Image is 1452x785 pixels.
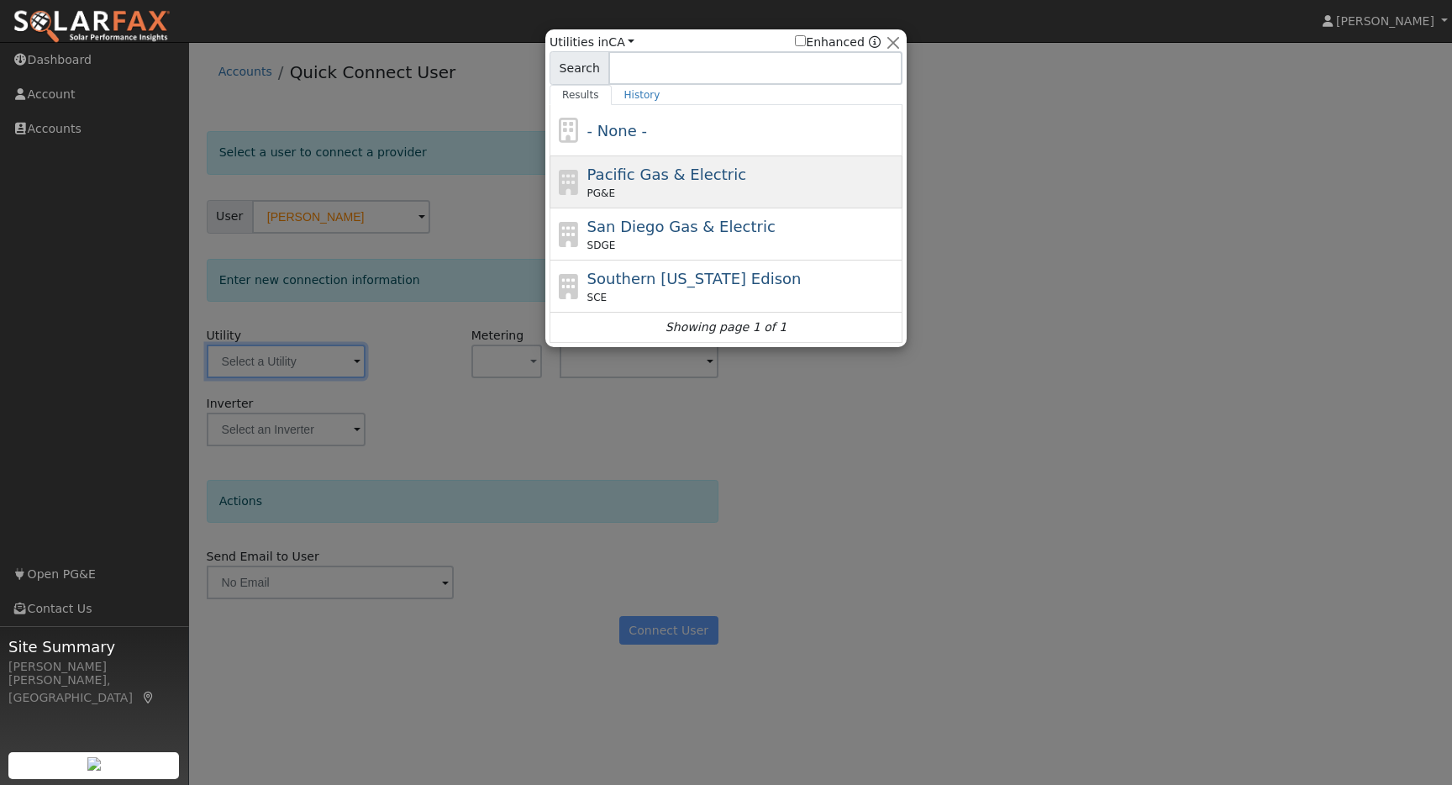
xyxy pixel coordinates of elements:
[8,635,180,658] span: Site Summary
[587,122,647,140] span: - None -
[795,34,865,51] label: Enhanced
[795,35,806,46] input: Enhanced
[612,85,673,105] a: History
[795,34,881,51] span: Show enhanced providers
[587,290,608,305] span: SCE
[587,270,802,287] span: Southern [US_STATE] Edison
[587,238,616,253] span: SDGE
[8,672,180,707] div: [PERSON_NAME], [GEOGRAPHIC_DATA]
[87,757,101,771] img: retrieve
[550,34,634,51] span: Utilities in
[1336,14,1434,28] span: [PERSON_NAME]
[550,51,609,85] span: Search
[608,35,634,49] a: CA
[8,658,180,676] div: [PERSON_NAME]
[550,85,612,105] a: Results
[665,319,786,336] i: Showing page 1 of 1
[587,166,746,183] span: Pacific Gas & Electric
[587,218,776,235] span: San Diego Gas & Electric
[869,35,881,49] a: Enhanced Providers
[13,9,171,45] img: SolarFax
[587,186,615,201] span: PG&E
[141,691,156,704] a: Map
